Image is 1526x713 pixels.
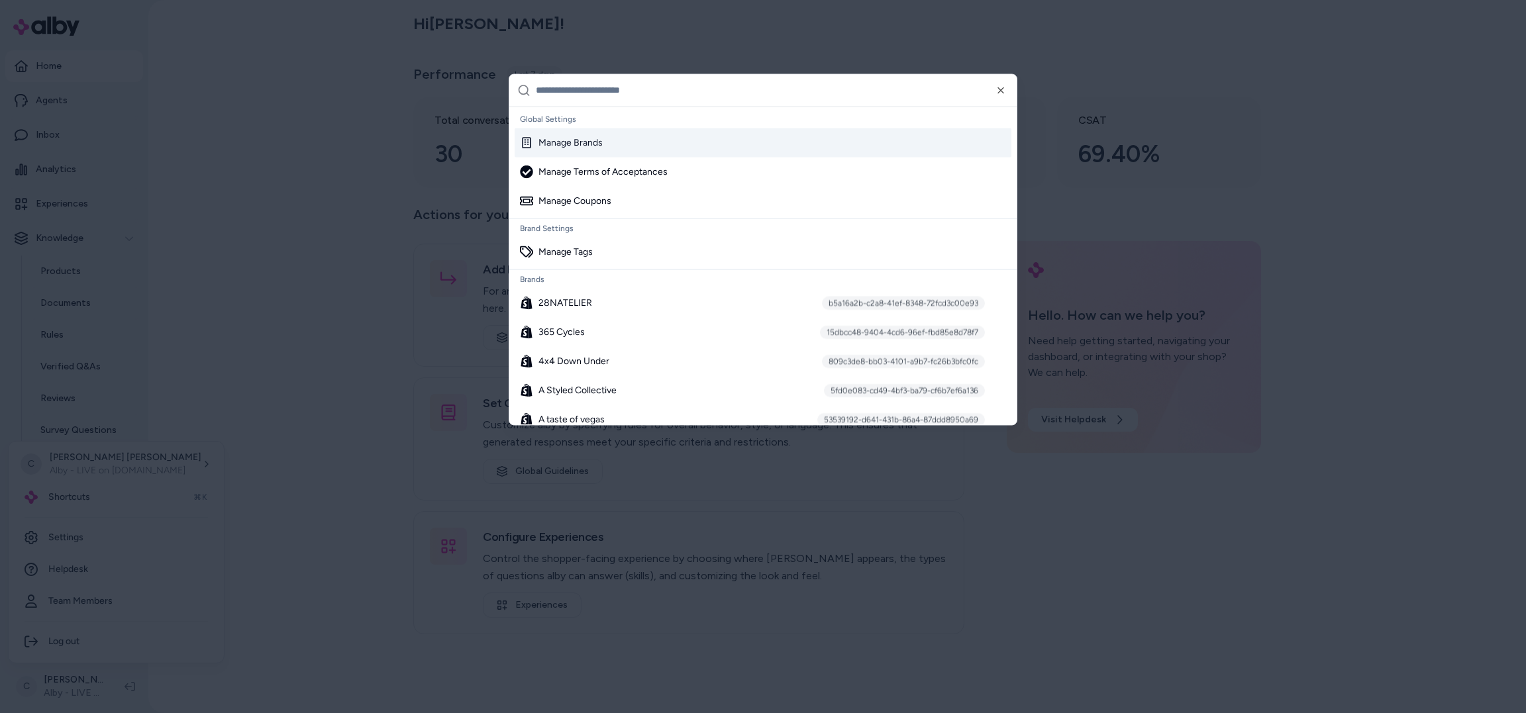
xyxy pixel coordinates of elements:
[820,325,985,338] div: 15dbcc48-9404-4cd6-96ef-fbd85e8d78f7
[515,218,1011,237] div: Brand Settings
[538,296,592,309] span: 28NATELIER
[520,245,593,258] div: Manage Tags
[520,165,668,178] div: Manage Terms of Acceptances
[822,296,985,309] div: b5a16a2b-c2a8-41ef-8348-72fcd3c00e93
[520,194,611,207] div: Manage Coupons
[538,383,617,397] span: A Styled Collective
[515,269,1011,288] div: Brands
[515,109,1011,128] div: Global Settings
[817,412,985,426] div: 53539192-d641-431b-86a4-87ddd8950a69
[824,383,985,397] div: 5fd0e083-cd49-4bf3-ba79-cf6b7ef6a136
[520,136,603,149] div: Manage Brands
[538,412,605,426] span: A taste of vegas
[538,354,609,367] span: 4x4 Down Under
[822,354,985,367] div: 809c3de8-bb03-4101-a9b7-fc26b3bfc0fc
[538,325,585,338] span: 365 Cycles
